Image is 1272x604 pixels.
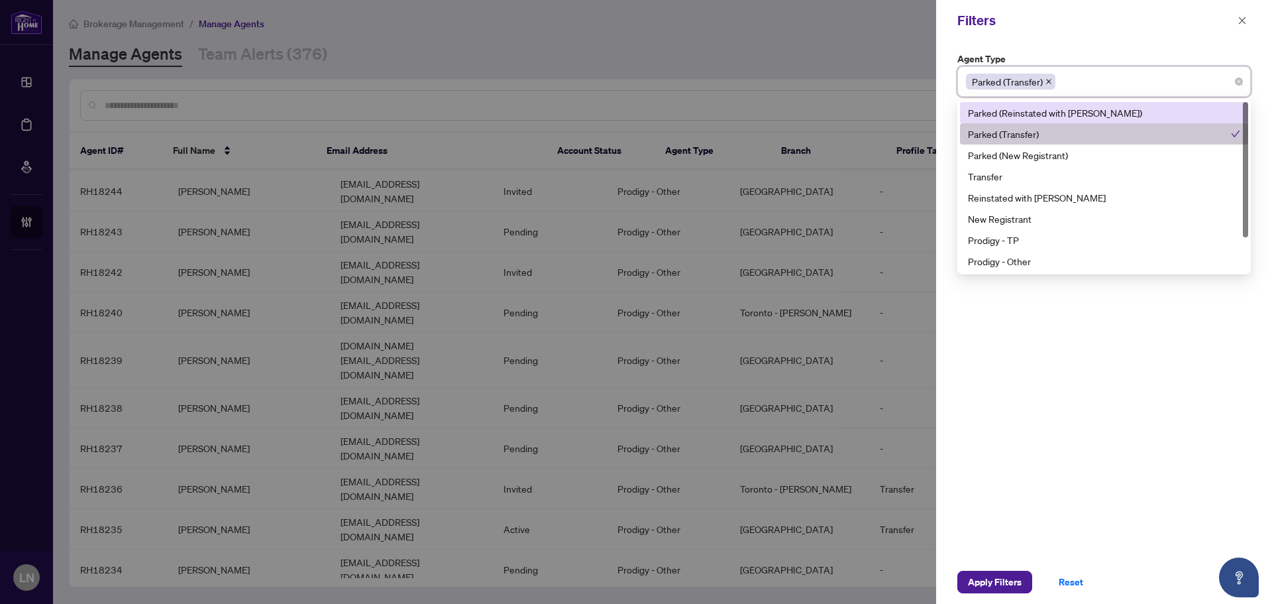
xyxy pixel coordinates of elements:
div: Parked (Transfer) [968,127,1231,141]
span: Apply Filters [968,572,1022,593]
div: Prodigy - TP [960,229,1248,251]
span: check [1231,129,1240,139]
span: Parked (Transfer) [972,74,1043,89]
div: Parked (New Registrant) [960,145,1248,166]
span: close [1045,78,1052,85]
div: Reinstated with [PERSON_NAME] [968,190,1240,205]
div: Filters [957,11,1234,30]
div: New Registrant [968,211,1240,226]
div: Transfer [968,169,1240,184]
div: Parked (Reinstated with RAHR) [960,102,1248,123]
div: Reinstated with RAHR [960,187,1248,208]
div: Prodigy - TP [968,233,1240,247]
div: Parked (Reinstated with [PERSON_NAME]) [968,105,1240,120]
button: Apply Filters [957,571,1032,593]
div: Prodigy - Other [960,251,1248,272]
div: Parked (Transfer) [960,123,1248,145]
div: Prodigy - Other [968,254,1240,269]
div: Parked (New Registrant) [968,148,1240,162]
button: Reset [1048,571,1094,593]
label: Agent Type [957,52,1251,66]
div: New Registrant [960,208,1248,229]
div: Transfer [960,166,1248,187]
span: Reset [1059,572,1083,593]
span: Parked (Transfer) [966,74,1055,90]
button: Open asap [1219,558,1259,597]
span: close [1238,16,1247,25]
span: close-circle [1235,78,1243,86]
